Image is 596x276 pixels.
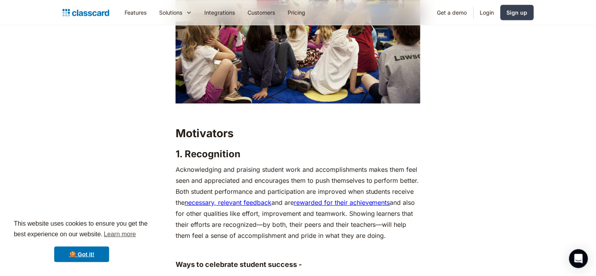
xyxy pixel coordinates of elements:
[282,4,312,21] a: Pricing
[431,4,473,21] a: Get a demo
[176,148,240,160] strong: 1. Recognition
[569,249,588,268] div: Open Intercom Messenger
[62,7,109,18] a: home
[176,245,420,256] p: ‍
[176,164,420,241] p: Acknowledging and praising student work and accomplishments makes them feel seen and appreciated ...
[14,219,150,240] span: This website uses cookies to ensure you get the best experience on our website.
[501,5,534,20] a: Sign up
[6,212,157,270] div: cookieconsent
[119,4,153,21] a: Features
[176,127,234,140] strong: Motivators
[54,247,109,262] a: dismiss cookie message
[198,4,242,21] a: Integrations
[153,4,198,21] div: Solutions
[294,199,390,206] a: rewarded for their achievements
[160,8,183,17] div: Solutions
[507,8,528,17] div: Sign up
[176,107,420,118] p: ‍
[242,4,282,21] a: Customers
[103,228,137,240] a: learn more about cookies
[474,4,501,21] a: Login
[185,199,271,206] a: necessary, relevant feedback
[176,260,302,269] strong: Ways to celebrate student success -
